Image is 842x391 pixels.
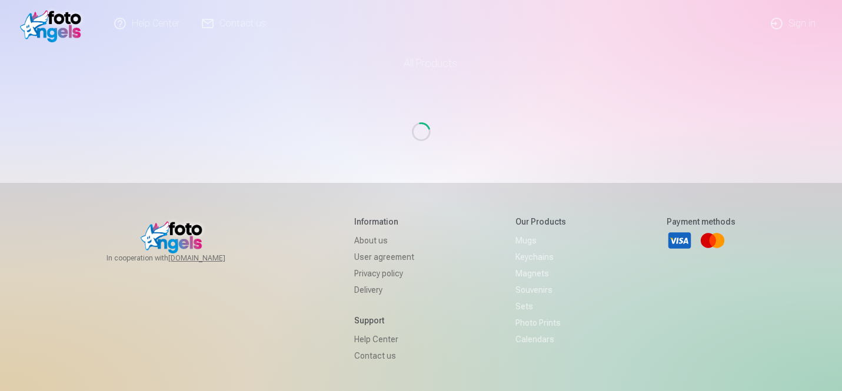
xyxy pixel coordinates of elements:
[515,232,566,249] a: Mugs
[667,228,693,253] a: Visa
[354,265,414,282] a: Privacy policy
[354,216,414,228] h5: Information
[354,331,414,347] a: Help Center
[107,253,254,263] span: In cooperation with
[371,47,471,80] a: All products
[354,282,414,298] a: Delivery
[168,253,254,263] a: [DOMAIN_NAME]
[354,315,414,326] h5: Support
[354,249,414,265] a: User agreement
[515,265,566,282] a: Magnets
[700,228,725,253] a: Mastercard
[354,347,414,364] a: Contact us
[354,232,414,249] a: About us
[515,331,566,347] a: Calendars
[515,315,566,331] a: Photo prints
[515,298,566,315] a: Sets
[515,216,566,228] h5: Our products
[667,216,735,228] h5: Payment methods
[515,249,566,265] a: Keychains
[515,282,566,298] a: Souvenirs
[20,5,88,42] img: /v1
